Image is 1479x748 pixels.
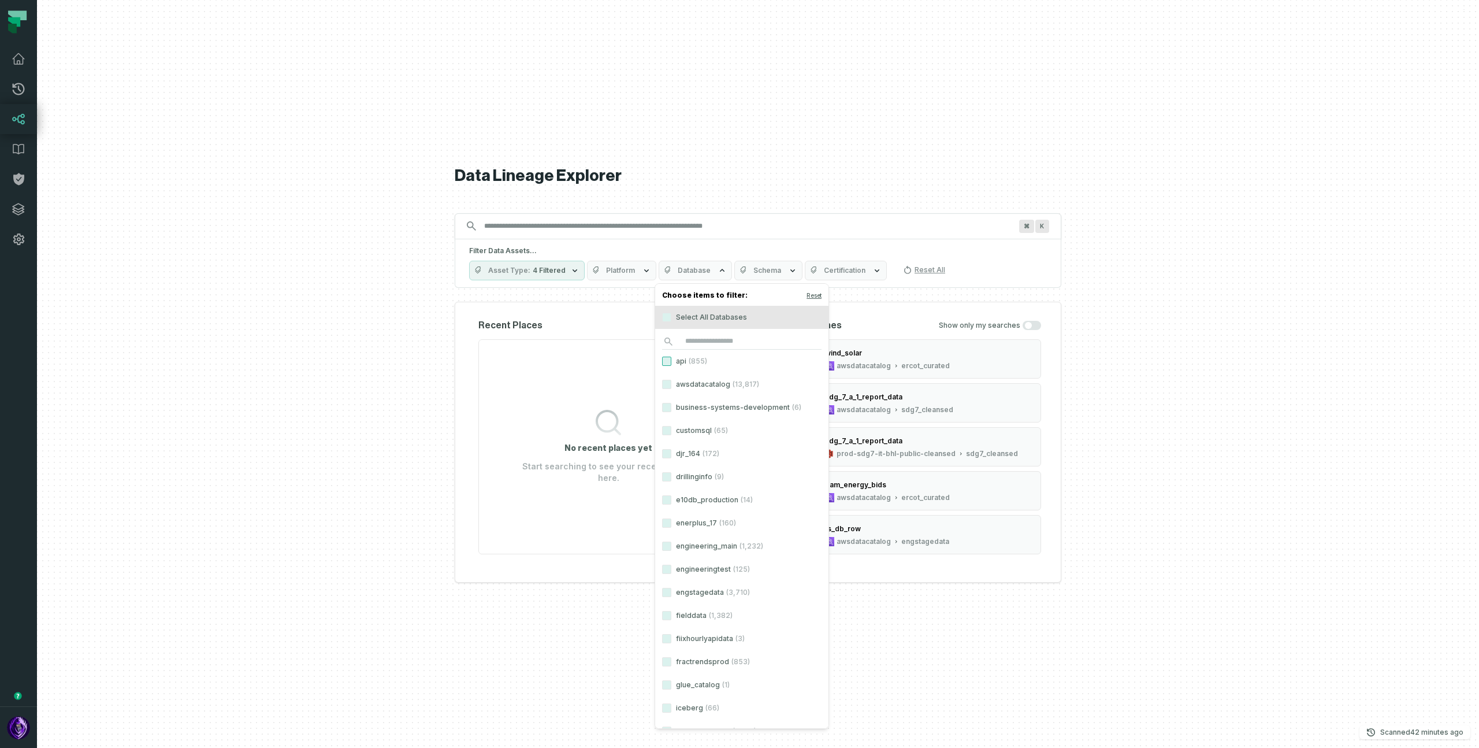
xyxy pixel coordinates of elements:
span: (1) [722,680,730,690]
label: engineeringtest [655,558,828,581]
label: fielddata [655,604,828,627]
label: fiixhourlyapidata [655,627,828,650]
label: customsql [655,419,828,442]
button: engineeringtest(125) [662,565,671,574]
span: (855) [689,357,707,366]
label: Select All Databases [655,306,828,329]
button: fiixhourlyapidata(3) [662,634,671,643]
button: api(855) [662,357,671,366]
span: (172) [703,449,719,458]
h1: Data Lineage Explorer [455,166,1061,186]
label: glue_catalog [655,673,828,697]
label: engstagedata [655,581,828,604]
label: awsdatacatalog [655,373,828,396]
span: (3) [735,634,745,643]
button: djr_164(172) [662,449,671,458]
label: business-systems-development [655,396,828,419]
label: fractrendsprod [655,650,828,673]
label: djr_164 [655,442,828,465]
label: liberty_data_out [655,720,828,743]
img: avatar of Ofir Or [7,716,30,739]
button: enerplus_17(160) [662,519,671,528]
h4: Choose items to filter: [655,288,828,306]
span: Press ⌘ + K to focus the search bar [1019,220,1034,233]
label: drillinginfo [655,465,828,488]
span: (9) [715,472,724,482]
label: enerplus_17 [655,512,828,535]
button: Scanned[DATE] 3:02:01 PM [1359,725,1470,739]
p: Scanned [1380,727,1463,738]
button: engstagedata(3,710) [662,588,671,597]
span: (853) [731,657,750,666]
button: Select All Databases [662,313,671,322]
button: Reset [807,291,822,300]
button: business-systems-development(6) [662,403,671,412]
button: awsdatacatalog(13,817) [662,380,671,389]
label: iceberg [655,697,828,720]
button: drillinginfo(9) [662,472,671,482]
span: (1,232) [739,542,763,551]
span: (3,710) [726,588,750,597]
span: (160) [719,519,736,528]
label: api [655,350,828,373]
button: customsql(65) [662,426,671,435]
span: (14) [741,495,753,505]
div: Tooltip anchor [13,691,23,701]
button: e10db_production(14) [662,495,671,505]
button: fractrendsprod(853) [662,657,671,666]
button: fielddata(1,382) [662,611,671,620]
span: (1,382) [709,611,733,620]
label: engineering_main [655,535,828,558]
span: (66) [705,703,719,713]
span: (6) [792,403,801,412]
span: (125) [733,565,750,574]
span: (13,817) [733,380,759,389]
button: iceberg(66) [662,703,671,713]
button: engineering_main(1,232) [662,542,671,551]
label: e10db_production [655,488,828,512]
button: liberty_data_out(1,242) [662,727,671,736]
span: (1,242) [733,727,756,736]
button: glue_catalog(1) [662,680,671,690]
span: (65) [714,426,728,435]
relative-time: Sep 16, 2025, 3:02 PM GMT+3 [1410,728,1463,736]
span: Press ⌘ + K to focus the search bar [1035,220,1049,233]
